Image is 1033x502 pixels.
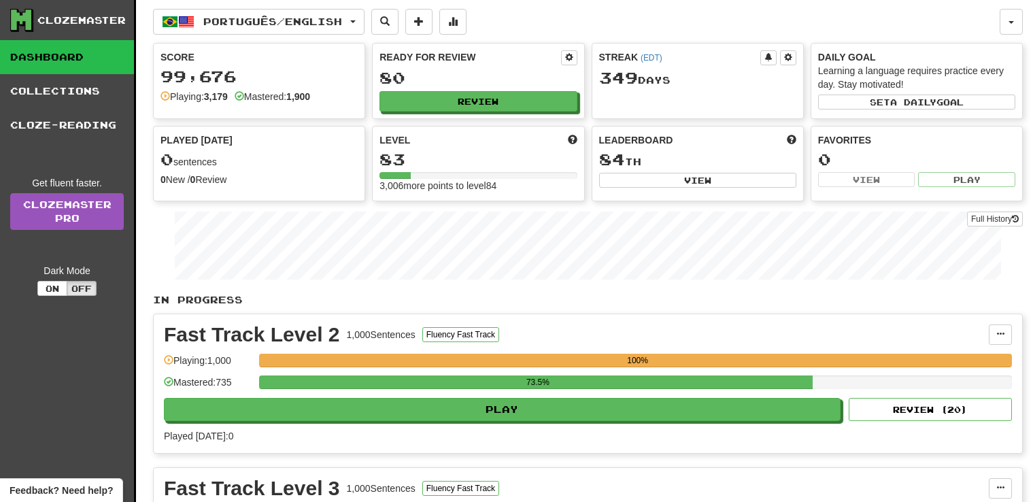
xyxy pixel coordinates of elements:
[439,9,467,35] button: More stats
[818,133,1015,147] div: Favorites
[347,482,416,495] div: 1,000 Sentences
[371,9,399,35] button: Search sentences
[890,97,936,107] span: a daily
[160,133,233,147] span: Played [DATE]
[818,64,1015,91] div: Learning a language requires practice every day. Stay motivated!
[286,91,310,102] strong: 1,900
[599,151,796,169] div: th
[599,68,638,87] span: 349
[422,481,499,496] button: Fluency Fast Track
[818,151,1015,168] div: 0
[235,90,310,103] div: Mastered:
[599,173,796,188] button: View
[379,69,577,86] div: 80
[160,150,173,169] span: 0
[10,264,124,278] div: Dark Mode
[818,95,1015,110] button: Seta dailygoal
[379,50,560,64] div: Ready for Review
[160,151,358,169] div: sentences
[203,16,342,27] span: Português / English
[379,133,410,147] span: Level
[67,281,97,296] button: Off
[153,293,1023,307] p: In Progress
[164,478,340,499] div: Fast Track Level 3
[818,172,915,187] button: View
[164,398,841,421] button: Play
[153,9,365,35] button: Português/English
[599,133,673,147] span: Leaderboard
[37,281,67,296] button: On
[164,431,233,441] span: Played [DATE]: 0
[160,68,358,85] div: 99,676
[818,50,1015,64] div: Daily Goal
[787,133,796,147] span: This week in points, UTC
[164,375,252,398] div: Mastered: 735
[347,328,416,341] div: 1,000 Sentences
[10,176,124,190] div: Get fluent faster.
[164,354,252,376] div: Playing: 1,000
[379,91,577,112] button: Review
[190,174,196,185] strong: 0
[599,69,796,87] div: Day s
[160,50,358,64] div: Score
[379,151,577,168] div: 83
[204,91,228,102] strong: 3,179
[164,324,340,345] div: Fast Track Level 2
[263,375,812,389] div: 73.5%
[37,14,126,27] div: Clozemaster
[422,327,499,342] button: Fluency Fast Track
[10,484,113,497] span: Open feedback widget
[160,90,228,103] div: Playing:
[405,9,433,35] button: Add sentence to collection
[967,212,1023,227] button: Full History
[641,53,662,63] a: (EDT)
[263,354,1012,367] div: 100%
[568,133,577,147] span: Score more points to level up
[599,150,625,169] span: 84
[10,193,124,230] a: ClozemasterPro
[160,173,358,186] div: New / Review
[160,174,166,185] strong: 0
[599,50,760,64] div: Streak
[379,179,577,193] div: 3,006 more points to level 84
[918,172,1015,187] button: Play
[849,398,1012,421] button: Review (20)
